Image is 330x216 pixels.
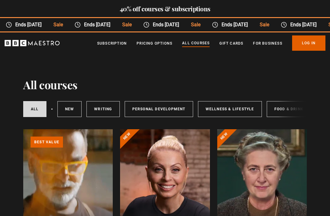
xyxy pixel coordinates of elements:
span: Ends [DATE] [84,22,110,27]
a: Personal Development [125,101,193,117]
span: Ends [DATE] [153,22,179,27]
a: Food & Drink [267,101,311,117]
span: Sale [116,21,137,28]
span: Ends [DATE] [15,22,42,27]
span: Sale [254,21,275,28]
p: Best value [31,137,63,148]
a: Pricing Options [137,40,172,46]
a: Wellness & Lifestyle [198,101,262,117]
nav: Primary [97,35,325,51]
span: Sale [185,21,206,28]
a: All Courses [182,40,210,47]
span: Ends [DATE] [290,22,317,27]
a: Subscription [97,40,127,46]
a: Writing [86,101,119,117]
a: Log In [292,35,325,51]
h1: All courses [23,78,78,91]
span: Sale [47,21,68,28]
a: Gift Cards [219,40,243,46]
a: New [57,101,82,117]
svg: BBC Maestro [5,38,60,48]
span: Ends [DATE] [222,22,248,27]
a: All [23,101,46,117]
a: For business [253,40,282,46]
